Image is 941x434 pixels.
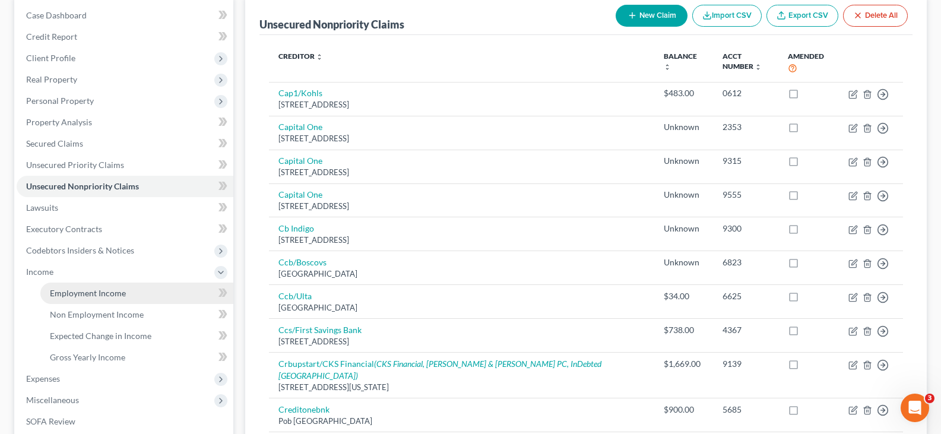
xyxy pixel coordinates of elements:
[40,283,233,304] a: Employment Income
[723,358,769,370] div: 9139
[664,290,703,302] div: $34.00
[664,87,703,99] div: $483.00
[723,290,769,302] div: 6625
[26,245,134,255] span: Codebtors Insiders & Notices
[278,201,645,212] div: [STREET_ADDRESS]
[278,52,323,61] a: Creditor unfold_more
[664,256,703,268] div: Unknown
[766,5,838,27] a: Export CSV
[723,189,769,201] div: 9555
[26,138,83,148] span: Secured Claims
[26,96,94,106] span: Personal Property
[692,5,762,27] button: Import CSV
[278,268,645,280] div: [GEOGRAPHIC_DATA]
[26,160,124,170] span: Unsecured Priority Claims
[278,359,601,381] i: (CKS Financial, [PERSON_NAME] & [PERSON_NAME] PC, InDebted [GEOGRAPHIC_DATA])
[17,26,233,47] a: Credit Report
[50,352,125,362] span: Gross Yearly Income
[755,64,762,71] i: unfold_more
[843,5,908,27] button: Delete All
[278,416,645,427] div: Pob [GEOGRAPHIC_DATA]
[664,64,671,71] i: unfold_more
[723,256,769,268] div: 6823
[26,224,102,234] span: Executory Contracts
[278,88,322,98] a: Cap1/Kohls
[723,121,769,133] div: 2353
[50,331,151,341] span: Expected Change in Income
[316,53,323,61] i: unfold_more
[17,176,233,197] a: Unsecured Nonpriority Claims
[40,325,233,347] a: Expected Change in Income
[26,416,75,426] span: SOFA Review
[278,302,645,313] div: [GEOGRAPHIC_DATA]
[616,5,687,27] button: New Claim
[901,394,929,422] iframe: Intercom live chat
[278,223,314,233] a: Cb Indigo
[723,324,769,336] div: 4367
[278,257,327,267] a: Ccb/Boscovs
[723,223,769,235] div: 9300
[664,324,703,336] div: $738.00
[26,373,60,384] span: Expenses
[17,411,233,432] a: SOFA Review
[778,45,839,82] th: Amended
[925,394,934,403] span: 3
[278,404,329,414] a: Creditonebnk
[664,52,697,71] a: Balance unfold_more
[17,112,233,133] a: Property Analysis
[278,167,645,178] div: [STREET_ADDRESS]
[26,53,75,63] span: Client Profile
[26,181,139,191] span: Unsecured Nonpriority Claims
[17,133,233,154] a: Secured Claims
[26,31,77,42] span: Credit Report
[278,122,322,132] a: Capital One
[17,154,233,176] a: Unsecured Priority Claims
[259,17,404,31] div: Unsecured Nonpriority Claims
[723,52,762,71] a: Acct Number unfold_more
[40,347,233,368] a: Gross Yearly Income
[26,10,87,20] span: Case Dashboard
[26,74,77,84] span: Real Property
[40,304,233,325] a: Non Employment Income
[278,336,645,347] div: [STREET_ADDRESS]
[664,189,703,201] div: Unknown
[664,404,703,416] div: $900.00
[278,189,322,199] a: Capital One
[664,155,703,167] div: Unknown
[664,223,703,235] div: Unknown
[723,404,769,416] div: 5685
[723,155,769,167] div: 9315
[278,291,312,301] a: Ccb/Ulta
[278,156,322,166] a: Capital One
[50,288,126,298] span: Employment Income
[278,382,645,393] div: [STREET_ADDRESS][US_STATE]
[278,235,645,246] div: [STREET_ADDRESS]
[50,309,144,319] span: Non Employment Income
[17,218,233,240] a: Executory Contracts
[278,359,601,381] a: Crbupstart/CKS Financial(CKS Financial, [PERSON_NAME] & [PERSON_NAME] PC, InDebted [GEOGRAPHIC_DA...
[278,325,362,335] a: Ccs/First Savings Bank
[26,267,53,277] span: Income
[17,197,233,218] a: Lawsuits
[278,133,645,144] div: [STREET_ADDRESS]
[26,202,58,213] span: Lawsuits
[26,395,79,405] span: Miscellaneous
[723,87,769,99] div: 0612
[664,121,703,133] div: Unknown
[278,99,645,110] div: [STREET_ADDRESS]
[664,358,703,370] div: $1,669.00
[17,5,233,26] a: Case Dashboard
[26,117,92,127] span: Property Analysis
